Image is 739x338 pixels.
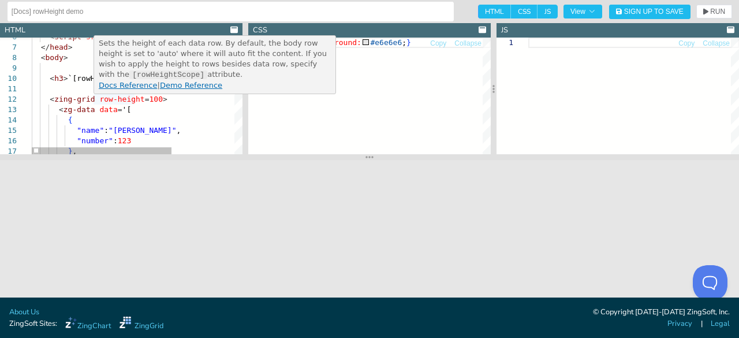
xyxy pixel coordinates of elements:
span: HTML [478,5,511,18]
button: Copy [430,38,447,49]
span: , [176,126,181,135]
span: Collapse [703,40,730,47]
button: Collapse [454,38,482,49]
span: > [68,43,73,51]
span: Copy [430,40,446,47]
button: RUN [696,5,732,18]
a: Privacy [667,318,692,329]
span: < [50,95,54,103]
span: CSS [511,5,538,18]
input: Untitled Demo [12,2,450,21]
a: ZingGrid [120,317,163,332]
div: checkbox-group [478,5,558,18]
span: = [145,95,150,103]
span: h3 [54,74,64,83]
span: JS [538,5,558,18]
button: Sign Up to Save [609,5,691,19]
span: Collapse [454,40,482,47]
span: < [50,74,54,83]
span: body [45,53,63,62]
span: row-height [99,95,144,103]
button: Collapse [702,38,730,49]
span: "name" [77,126,104,135]
div: © Copyright [DATE]-[DATE] ZingSoft, Inc. [593,307,730,318]
span: { [68,116,73,124]
div: 1 [497,38,513,48]
span: Sign Up to Save [624,8,684,15]
span: > [64,53,68,62]
span: head [50,43,68,51]
a: Demo Reference [160,81,222,90]
div: HTML [5,25,25,36]
span: '[ [122,105,132,114]
span: RUN [710,8,725,15]
span: #e6e6e6 [370,38,402,47]
div: JS [501,25,508,36]
span: } [406,38,411,47]
span: = [118,105,122,114]
div: CSS [253,25,267,36]
span: | [701,318,703,329]
p: | [99,80,331,91]
button: Copy [678,38,695,49]
span: } [68,147,73,155]
iframe: Toggle Customer Support [693,265,727,300]
span: View [570,8,595,15]
a: Docs Reference [99,81,157,90]
code: [rowHeightScope] [129,70,207,79]
span: Copy [678,40,695,47]
span: `[rowHeight]` sets the height of each row. [68,74,258,83]
span: zg-data [64,105,95,114]
a: Legal [711,318,730,329]
span: > [64,74,68,83]
span: "number" [77,136,113,145]
span: > [163,95,167,103]
button: View [563,5,602,18]
span: "[PERSON_NAME]" [109,126,176,135]
span: background: [312,38,361,47]
p: Sets the height of each data row. By default, the body row height is set to 'auto' where it will ... [99,38,331,80]
span: < [59,105,64,114]
a: About Us [9,307,39,318]
a: ZingChart [65,317,111,332]
span: : [104,126,109,135]
span: , [72,147,77,155]
span: ZingSoft Sites: [9,318,57,329]
span: zing-grid [54,95,95,103]
span: : [113,136,118,145]
span: < [41,53,46,62]
span: data [99,105,117,114]
span: 123 [118,136,131,145]
span: </ [41,43,50,51]
span: ; [402,38,406,47]
span: 100 [150,95,163,103]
